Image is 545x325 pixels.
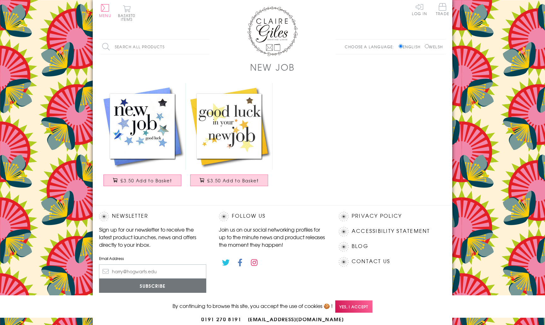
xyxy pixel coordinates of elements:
span: Menu [99,13,111,18]
button: Menu [99,4,111,17]
a: Contact Us [352,257,390,266]
span: £3.50 Add to Basket [120,177,172,184]
button: Basket0 items [118,5,135,21]
p: Join us on our social networking profiles for up to the minute news and product releases the mome... [219,226,326,248]
input: Subscribe [99,279,206,293]
a: New Job Card, Good Luck, Embellished with a padded star £3.50 Add to Basket [186,83,272,192]
input: Search all products [99,40,209,54]
p: Choose a language: [345,44,397,50]
button: £3.50 Add to Basket [190,174,268,186]
a: Trade [436,3,449,17]
label: Welsh [425,44,443,50]
input: harry@hogwarts.edu [99,264,206,279]
input: Search [203,40,209,54]
img: New Job Card, Good Luck, Embellished with a padded star [186,83,272,170]
span: Yes, I accept [335,300,372,313]
h2: Follow Us [219,212,326,221]
a: Accessibility Statement [352,227,430,235]
input: English [399,44,403,48]
button: £3.50 Add to Basket [103,174,182,186]
a: Log In [412,3,427,15]
a: New Job Card, Blue Stars, Good Luck, padded star embellished £3.50 Add to Basket [99,83,186,192]
span: Trade [436,3,449,15]
img: New Job Card, Blue Stars, Good Luck, padded star embellished [99,83,186,170]
a: Blog [352,242,368,251]
span: 0 items [121,13,135,22]
a: Privacy Policy [352,212,402,220]
span: £3.50 Add to Basket [207,177,259,184]
label: Email Address [99,256,206,261]
label: English [399,44,424,50]
img: Claire Giles Greetings Cards [247,6,298,56]
p: Sign up for our newsletter to receive the latest product launches, news and offers directly to yo... [99,226,206,248]
input: Welsh [425,44,429,48]
h1: New Job [250,61,295,74]
h2: Newsletter [99,212,206,221]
